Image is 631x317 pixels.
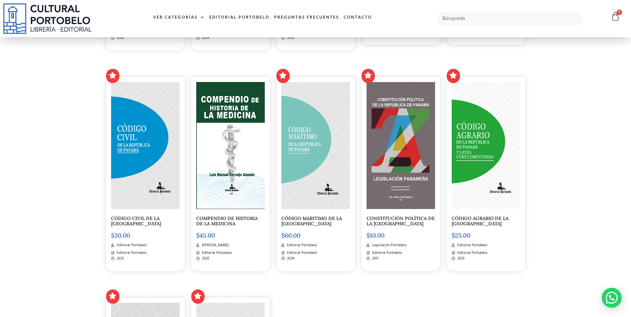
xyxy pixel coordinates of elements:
span: Editorial Portobelo [456,250,487,256]
a: CÓDIGO AGRARIO DE LA [GEOGRAPHIC_DATA] [452,215,509,227]
span: 2011 [371,256,379,262]
span: $ [281,232,285,239]
span: Editorial Portobelo [115,250,147,256]
span: $ [452,232,455,239]
span: Editorial Portobelo [200,250,232,256]
bdi: 60.00 [281,232,300,239]
img: CD-006-CODIGO-AGRARIO [452,82,520,209]
span: $ [111,232,114,239]
bdi: 30.00 [111,232,130,239]
span: 0 [617,10,622,15]
span: $ [196,232,200,239]
span: Editorial Portobelo [115,243,147,248]
span: Editorial Portobelo [285,243,317,248]
input: Búsqueda [437,12,582,26]
img: LP01-2.jpg [367,82,435,209]
a: Contacto [341,11,374,25]
span: $ [367,232,370,239]
span: 2024 [200,35,209,41]
a: CONSTITUCIÓN POLÍTICA DE LA [GEOGRAPHIC_DATA] [367,215,435,227]
span: Editorial Portobelo [285,250,317,256]
a: COMPENDIO DE HISTORIA DE LA MEDICINA [196,215,258,227]
bdi: 25.00 [452,232,470,239]
a: Ver Categorías [151,11,207,25]
span: Legislación Portobelo [371,243,406,248]
img: CD-011-CODIGO-MARITIMO [281,82,350,209]
a: CÓDIGO MARITIMO DE LA [GEOGRAPHIC_DATA] [281,215,342,227]
span: [PERSON_NAME] [200,243,229,248]
span: 2025 [115,35,124,41]
bdi: 45.00 [196,232,215,239]
span: 2020 [200,256,209,262]
a: Preguntas frecuentes [272,11,341,25]
span: 2025 [285,35,294,41]
span: 2024 [285,256,294,262]
span: Editorial Portobelo [456,243,487,248]
bdi: 10.00 [367,232,385,239]
img: CD-004-CODIGOCIVIL [111,82,180,209]
a: 0 [611,12,620,21]
span: Editorial Portobelo [371,250,402,256]
img: ba377-2.png [196,82,265,209]
span: 2025 [456,256,465,262]
span: 2025 [115,256,124,262]
a: Editorial Portobelo [207,11,272,25]
a: CÓDIGO CIVIL DE LA [GEOGRAPHIC_DATA] [111,215,161,227]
